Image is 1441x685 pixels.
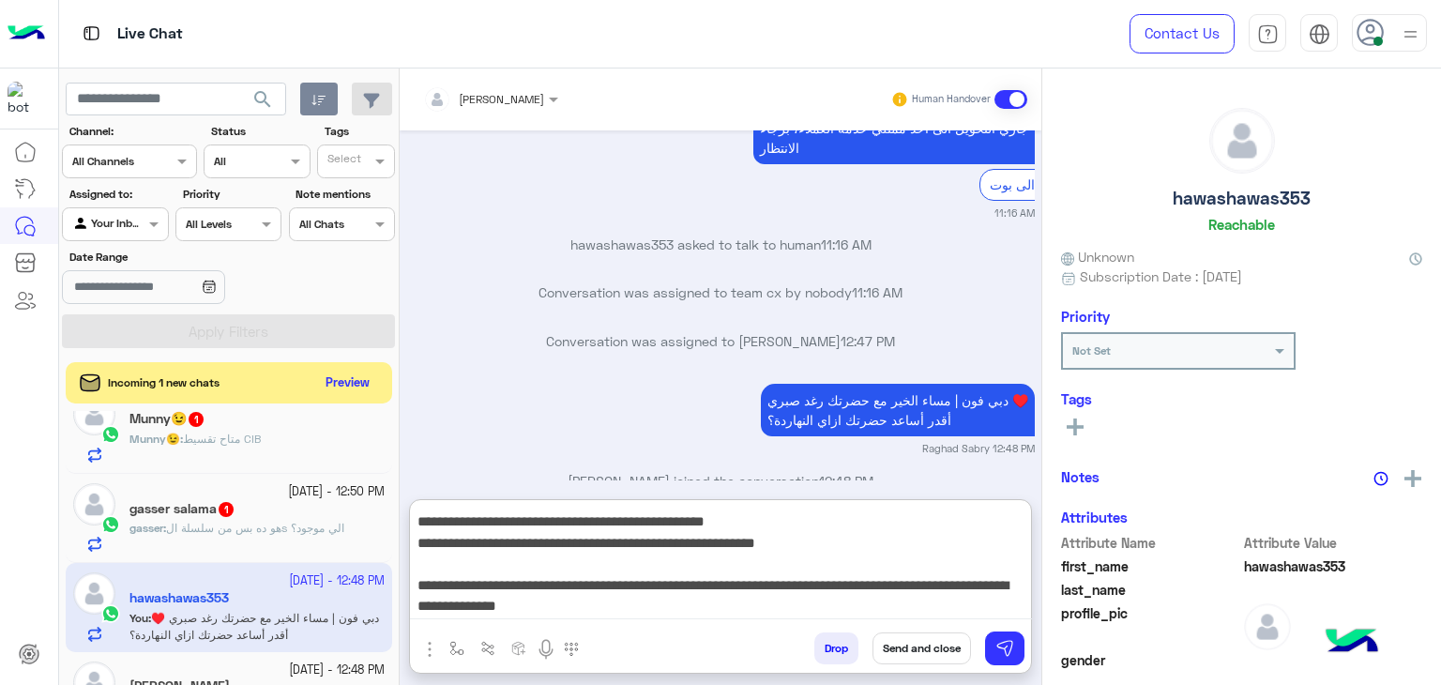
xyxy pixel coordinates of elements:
div: Select [325,150,361,172]
span: 11:16 AM [852,284,903,300]
span: Attribute Value [1244,533,1423,553]
span: 11:16 AM [821,236,872,252]
span: هو ده بس من سلسلة الs الي موجود؟ [166,521,344,535]
button: search [240,83,286,123]
span: 12:48 PM [819,473,873,489]
span: profile_pic [1061,603,1240,647]
label: Note mentions [296,186,392,203]
span: gasser [129,521,163,535]
img: defaultAdmin.png [73,393,115,435]
p: 14/10/2025, 12:48 PM [761,384,1035,436]
small: 11:16 AM [994,205,1035,221]
button: Drop [814,632,858,664]
label: Channel: [69,123,195,140]
img: tab [1257,23,1279,45]
b: : [129,432,183,446]
button: Preview [318,370,378,397]
img: send message [995,639,1014,658]
label: Tags [325,123,393,140]
span: 12:47 PM [841,333,895,349]
p: Live Chat [117,22,183,47]
button: Trigger scenario [473,632,504,663]
span: hawashawas353 [1244,556,1423,576]
button: Apply Filters [62,314,395,348]
span: Unknown [1061,247,1134,266]
button: Send and close [872,632,971,664]
h6: Tags [1061,390,1422,407]
span: gender [1061,650,1240,670]
img: notes [1373,471,1388,486]
p: [PERSON_NAME] joined the conversation [407,471,1035,491]
small: [DATE] - 12:48 PM [289,662,385,679]
h6: Notes [1061,468,1100,485]
small: Human Handover [912,92,991,107]
p: Conversation was assigned to [PERSON_NAME] [407,331,1035,351]
a: Contact Us [1130,14,1235,53]
img: send voice note [535,638,557,661]
span: search [251,88,274,111]
span: Attribute Name [1061,533,1240,553]
img: Trigger scenario [480,641,495,656]
span: [PERSON_NAME] [459,92,544,106]
h5: hawashawas353 [1173,188,1311,209]
h6: Reachable [1208,216,1275,233]
b: Not Set [1072,343,1111,358]
img: send attachment [418,638,441,661]
div: الرجوع الى بوت [979,169,1086,200]
h5: Munny😉 [129,411,205,427]
label: Date Range [69,249,280,266]
img: select flow [449,641,464,656]
img: make a call [564,642,579,657]
a: tab [1249,14,1286,53]
img: hulul-logo.png [1319,610,1385,676]
img: profile [1399,23,1422,46]
img: defaultAdmin.png [1244,603,1291,650]
img: add [1404,470,1421,487]
h6: Attributes [1061,509,1128,525]
span: 1 [219,502,234,517]
span: Munny😉 [129,432,180,446]
small: [DATE] - 12:50 PM [288,483,385,501]
img: WhatsApp [101,425,120,444]
span: Incoming 1 new chats [108,374,220,391]
p: Conversation was assigned to team cx by nobody [407,282,1035,302]
p: hawashawas353 asked to talk to human [407,235,1035,254]
small: Raghad Sabry 12:48 PM [922,441,1035,456]
span: متاح تقسيط CIB [183,432,261,446]
b: : [129,521,166,535]
p: 14/10/2025, 11:16 AM [753,112,1035,164]
img: tab [1309,23,1330,45]
button: select flow [442,632,473,663]
img: defaultAdmin.png [73,483,115,525]
img: create order [511,641,526,656]
label: Status [211,123,308,140]
span: null [1244,650,1423,670]
label: Priority [183,186,280,203]
span: Subscription Date : [DATE] [1080,266,1242,286]
img: 1403182699927242 [8,82,41,115]
span: first_name [1061,556,1240,576]
img: WhatsApp [101,515,120,534]
label: Assigned to: [69,186,166,203]
img: Logo [8,14,45,53]
img: tab [80,22,103,45]
button: create order [504,632,535,663]
span: 1 [189,412,204,427]
h5: gasser salama [129,501,235,517]
img: defaultAdmin.png [1210,109,1274,173]
span: last_name [1061,580,1240,600]
h6: Priority [1061,308,1110,325]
